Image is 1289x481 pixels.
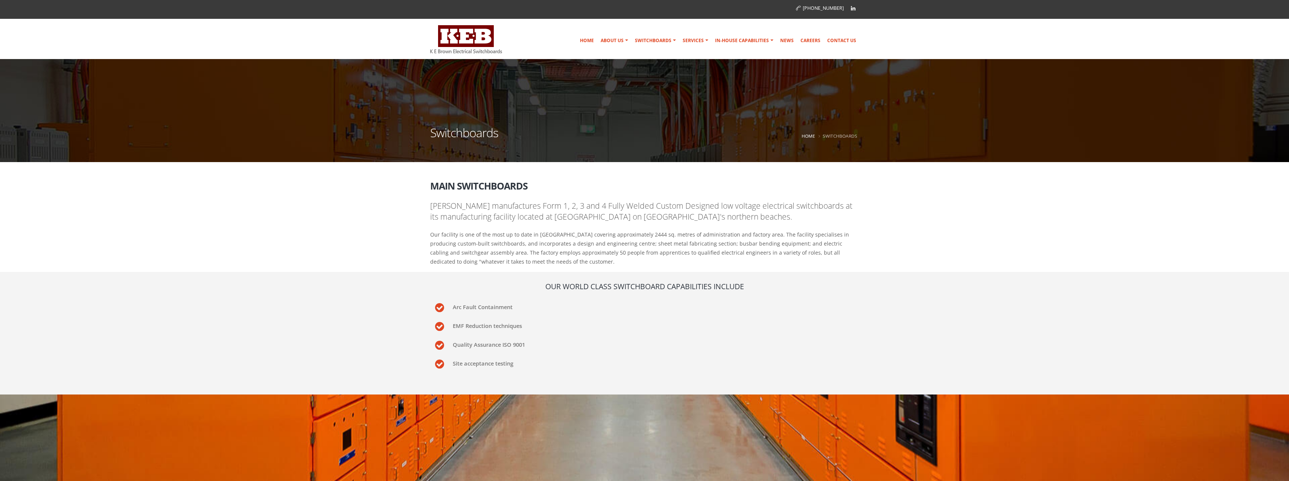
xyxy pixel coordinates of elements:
a: Services [680,33,711,48]
a: About Us [598,33,631,48]
p: EMF Reduction techniques [453,319,566,330]
a: News [777,33,797,48]
a: Linkedin [848,3,859,14]
a: Switchboards [632,33,679,48]
p: Arc Fault Containment [453,300,566,311]
p: Our facility is one of the most up to date in [GEOGRAPHIC_DATA] covering approximately 2444 sq. m... [430,230,859,266]
a: [PHONE_NUMBER] [796,5,844,11]
a: Home [802,133,815,139]
h2: Main Switchboards [430,175,859,191]
a: Home [577,33,597,48]
img: K E Brown Electrical Switchboards [430,25,502,53]
h1: Switchboards [430,127,498,148]
h4: Our World Class Switchboard Capabilities include [430,281,859,291]
a: In-house Capabilities [712,33,776,48]
a: Careers [797,33,823,48]
p: [PERSON_NAME] manufactures Form 1, 2, 3 and 4 Fully Welded Custom Designed low voltage electrical... [430,200,859,223]
p: Quality Assurance ISO 9001 [453,338,566,349]
li: Switchboards [817,131,857,141]
p: Site acceptance testing [453,357,566,368]
a: Contact Us [824,33,859,48]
